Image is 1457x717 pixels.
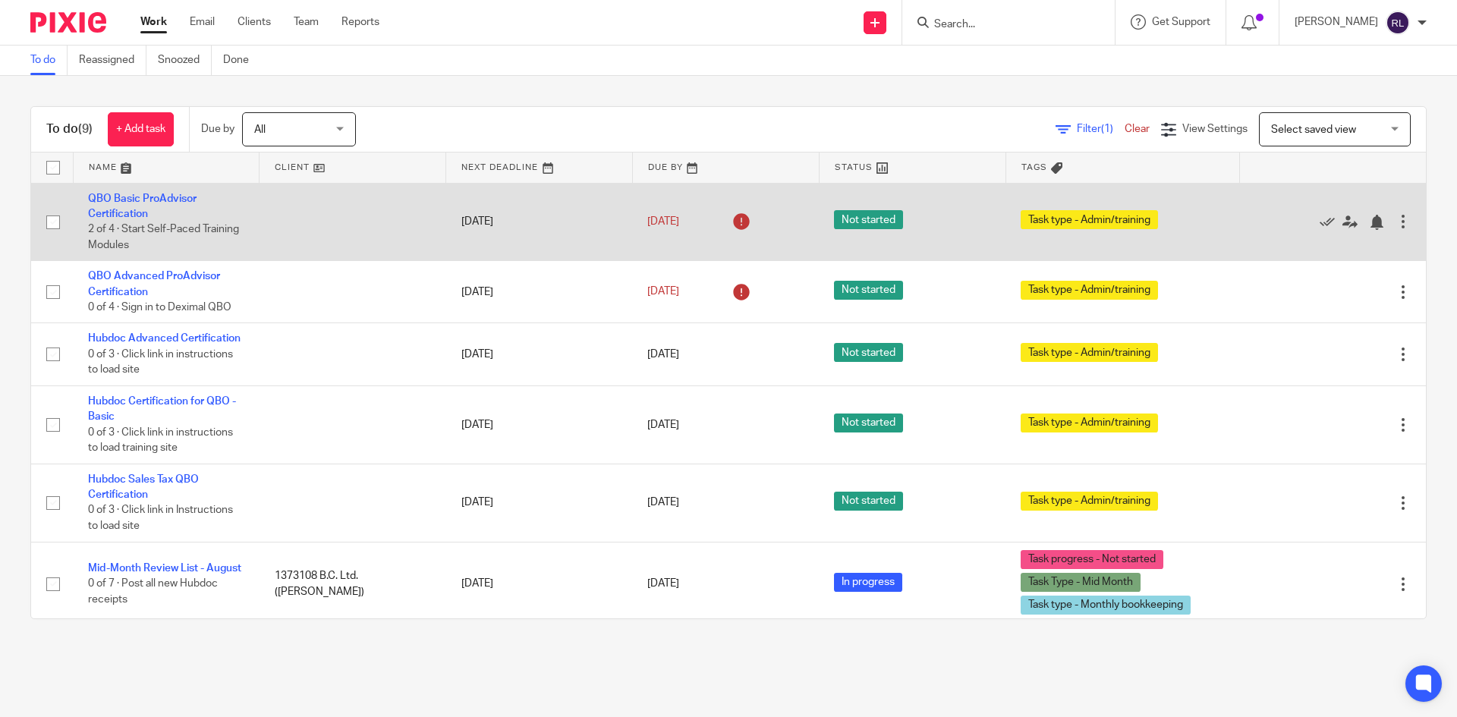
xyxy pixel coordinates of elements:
[254,124,266,135] span: All
[446,183,633,261] td: [DATE]
[1295,14,1378,30] p: [PERSON_NAME]
[933,18,1069,32] input: Search
[647,287,679,297] span: [DATE]
[1021,550,1163,569] span: Task progress - Not started
[88,474,199,500] a: Hubdoc Sales Tax QBO Certification
[647,498,679,508] span: [DATE]
[158,46,212,75] a: Snoozed
[1182,124,1248,134] span: View Settings
[1077,124,1125,134] span: Filter
[88,193,197,219] a: QBO Basic ProAdvisor Certification
[446,323,633,385] td: [DATE]
[88,333,241,344] a: Hubdoc Advanced Certification
[140,14,167,30] a: Work
[88,271,220,297] a: QBO Advanced ProAdvisor Certification
[1021,163,1047,171] span: Tags
[294,14,319,30] a: Team
[1021,414,1158,432] span: Task type - Admin/training
[647,216,679,227] span: [DATE]
[1152,17,1210,27] span: Get Support
[88,396,236,422] a: Hubdoc Certification for QBO - Basic
[446,261,633,323] td: [DATE]
[1021,492,1158,511] span: Task type - Admin/training
[1320,214,1342,229] a: Mark as done
[1386,11,1410,35] img: svg%3E
[446,464,633,542] td: [DATE]
[46,121,93,137] h1: To do
[1101,124,1113,134] span: (1)
[88,563,241,574] a: Mid-Month Review List - August
[223,46,260,75] a: Done
[260,542,446,626] td: 1373108 B.C. Ltd. ([PERSON_NAME])
[88,427,233,454] span: 0 of 3 · Click link in instructions to load training site
[201,121,234,137] p: Due by
[88,302,231,313] span: 0 of 4 · Sign in to Deximal QBO
[30,46,68,75] a: To do
[834,281,903,300] span: Not started
[834,343,903,362] span: Not started
[1125,124,1150,134] a: Clear
[108,112,174,146] a: + Add task
[834,492,903,511] span: Not started
[1021,573,1141,592] span: Task Type - Mid Month
[647,578,679,589] span: [DATE]
[834,210,903,229] span: Not started
[78,123,93,135] span: (9)
[647,349,679,360] span: [DATE]
[834,573,902,592] span: In progress
[88,578,218,605] span: 0 of 7 · Post all new Hubdoc receipts
[88,224,239,250] span: 2 of 4 · Start Self-Paced Training Modules
[79,46,146,75] a: Reassigned
[1021,281,1158,300] span: Task type - Admin/training
[30,12,106,33] img: Pixie
[88,505,233,532] span: 0 of 3 · Click link in Instructions to load site
[834,414,903,432] span: Not started
[1021,596,1191,615] span: Task type - Monthly bookkeeping
[1271,124,1356,135] span: Select saved view
[88,349,233,376] span: 0 of 3 · Click link in instructions to load site
[1021,210,1158,229] span: Task type - Admin/training
[1021,343,1158,362] span: Task type - Admin/training
[190,14,215,30] a: Email
[647,420,679,430] span: [DATE]
[446,385,633,464] td: [DATE]
[341,14,379,30] a: Reports
[446,542,633,626] td: [DATE]
[238,14,271,30] a: Clients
